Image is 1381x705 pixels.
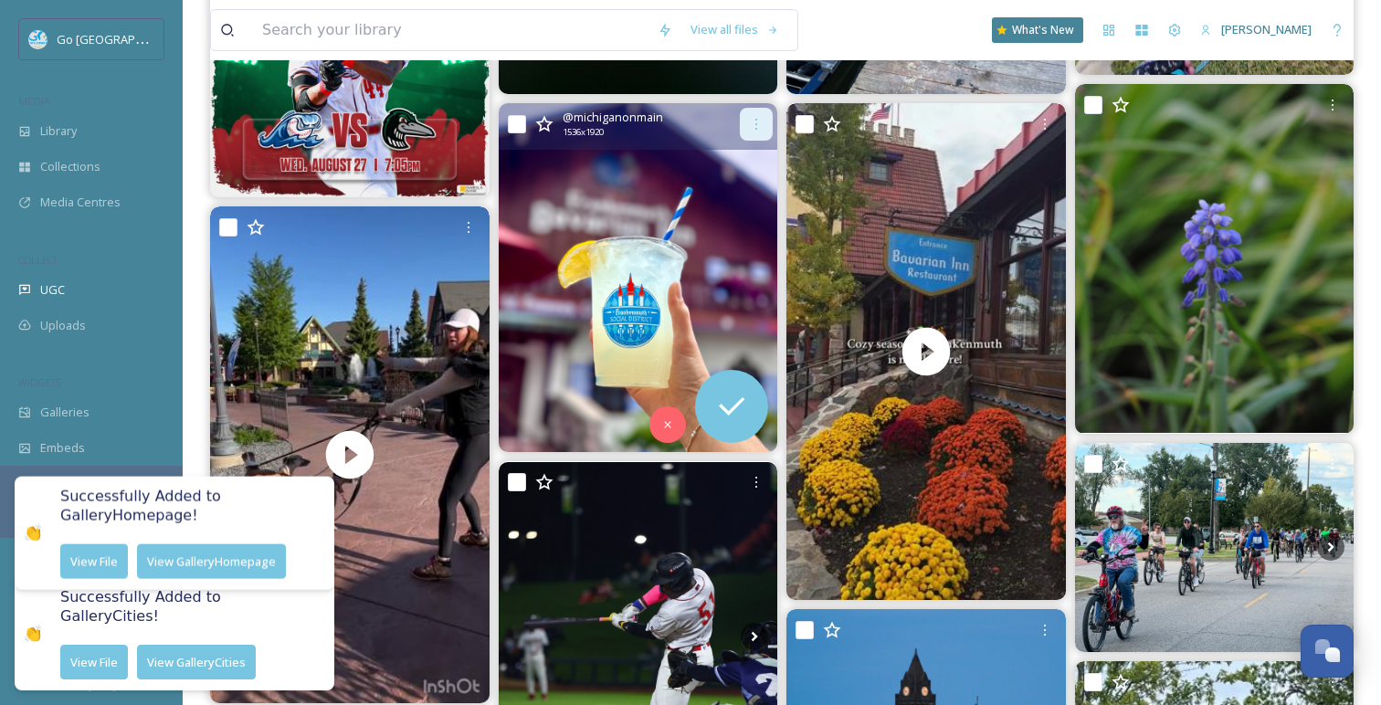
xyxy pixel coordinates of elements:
a: View GalleryCities [128,644,256,679]
img: Take the taste of Michigan on Main beyond the patio. ☀️🍺 Stroll through the Frankenmuth Social Di... [499,103,778,452]
button: View GalleryCities [137,644,256,679]
img: GoGreatLogo_MISkies_RegionalTrails%20%281%29.png [29,30,47,48]
button: View File [60,543,128,579]
a: What's New [992,17,1083,43]
div: Successfully Added to Gallery Homepage ! [60,487,316,578]
span: Media Centres [40,194,121,211]
span: UGC [40,281,65,299]
button: View File [60,644,128,679]
a: [PERSON_NAME] [1191,12,1321,47]
span: Stories [40,475,79,492]
img: thumbnail [210,206,490,703]
div: Successfully Added to Gallery Cities ! [60,588,316,679]
span: @ michiganonmain [563,109,663,126]
img: I don't do macro photography that often but I love this picture 💜 . . . #photographer #photograph... [1075,84,1355,433]
span: Collections [40,158,100,175]
span: Galleries [40,404,90,421]
img: Great breezy ride with Counter Cruise. This was our yearly collab ride with We Are Bike Life and ... [1075,443,1355,652]
span: Library [40,122,77,140]
div: 👏 [24,523,42,542]
span: [PERSON_NAME] [1221,21,1312,37]
button: Open Chat [1301,625,1354,678]
a: View all files [681,12,788,47]
span: 1536 x 1920 [563,126,604,139]
span: WIDGETS [18,375,60,389]
a: View GalleryHomepage [128,543,286,579]
img: thumbnail [786,103,1066,600]
span: Go [GEOGRAPHIC_DATA] [57,30,192,47]
span: MEDIA [18,94,50,108]
video: Happy National Dog Day Friends 🐾 Just a pack of completion dogs walking through Frankenmuth Michi... [210,206,490,703]
input: Search your library [253,10,648,50]
span: Uploads [40,317,86,334]
video: Have you visited Frankenmuth Bavarian Inn Restaurant during autumn? 🍂 Between the World-Famous Ch... [786,103,1066,600]
span: Embeds [40,439,85,457]
div: 👏 [24,624,42,643]
span: COLLECT [18,253,58,267]
button: View GalleryHomepage [137,543,286,579]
